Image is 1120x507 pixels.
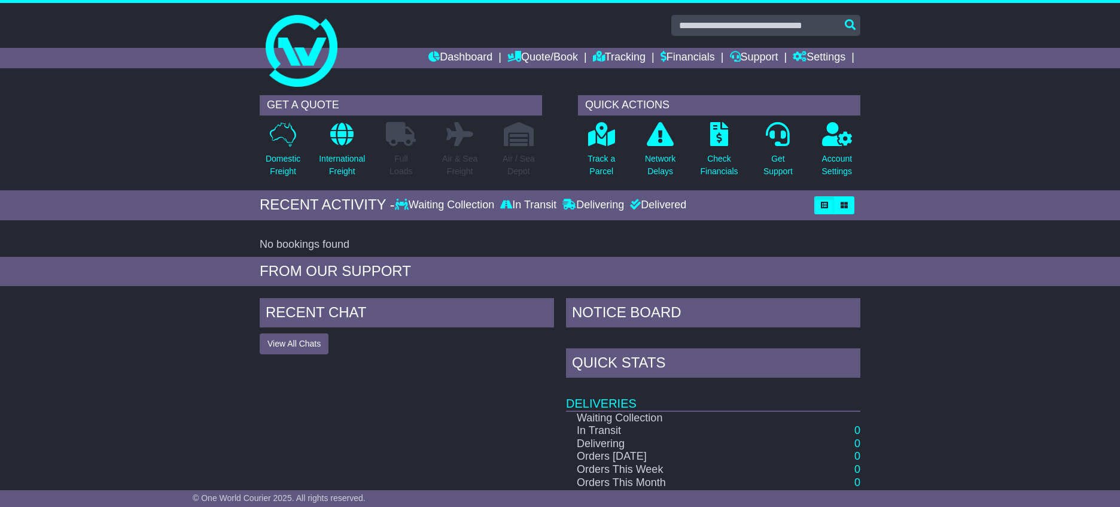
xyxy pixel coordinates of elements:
[497,199,559,212] div: In Transit
[566,424,780,438] td: In Transit
[854,438,860,450] a: 0
[793,48,845,68] a: Settings
[428,48,492,68] a: Dashboard
[260,333,328,354] button: View All Chats
[593,48,646,68] a: Tracking
[442,153,477,178] p: Air & Sea Freight
[566,476,780,490] td: Orders This Month
[266,153,300,178] p: Domestic Freight
[645,153,675,178] p: Network Delays
[193,493,366,503] span: © One World Courier 2025. All rights reserved.
[566,381,860,411] td: Deliveries
[566,463,780,476] td: Orders This Week
[627,199,686,212] div: Delivered
[260,298,554,330] div: RECENT CHAT
[121,69,130,79] img: tab_keywords_by_traffic_grey.svg
[701,153,738,178] p: Check Financials
[566,450,780,463] td: Orders [DATE]
[260,95,542,116] div: GET A QUOTE
[319,153,365,178] p: International Freight
[503,153,535,178] p: Air / Sea Depot
[566,438,780,451] td: Delivering
[19,19,29,29] img: logo_orange.svg
[730,48,778,68] a: Support
[19,31,29,41] img: website_grey.svg
[260,196,395,214] div: RECENT ACTIVITY -
[559,199,627,212] div: Delivering
[566,489,780,502] td: Orders This Year
[566,298,860,330] div: NOTICE BOARD
[578,95,860,116] div: QUICK ACTIONS
[507,48,578,68] a: Quote/Book
[763,153,793,178] p: Get Support
[854,463,860,475] a: 0
[35,69,44,79] img: tab_domain_overview_orange.svg
[134,71,197,78] div: Keywords by Traffic
[318,122,366,184] a: InternationalFreight
[854,450,860,462] a: 0
[566,348,860,381] div: Quick Stats
[763,122,793,184] a: GetSupport
[588,153,615,178] p: Track a Parcel
[265,122,301,184] a: DomesticFreight
[644,122,676,184] a: NetworkDelays
[587,122,616,184] a: Track aParcel
[822,153,853,178] p: Account Settings
[260,238,860,251] div: No bookings found
[566,411,780,425] td: Waiting Collection
[854,476,860,488] a: 0
[700,122,739,184] a: CheckFinancials
[386,153,416,178] p: Full Loads
[854,424,860,436] a: 0
[260,263,860,280] div: FROM OUR SUPPORT
[661,48,715,68] a: Financials
[854,489,860,501] a: 0
[48,71,107,78] div: Domain Overview
[821,122,853,184] a: AccountSettings
[34,19,59,29] div: v 4.0.25
[31,31,132,41] div: Domain: [DOMAIN_NAME]
[395,199,497,212] div: Waiting Collection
